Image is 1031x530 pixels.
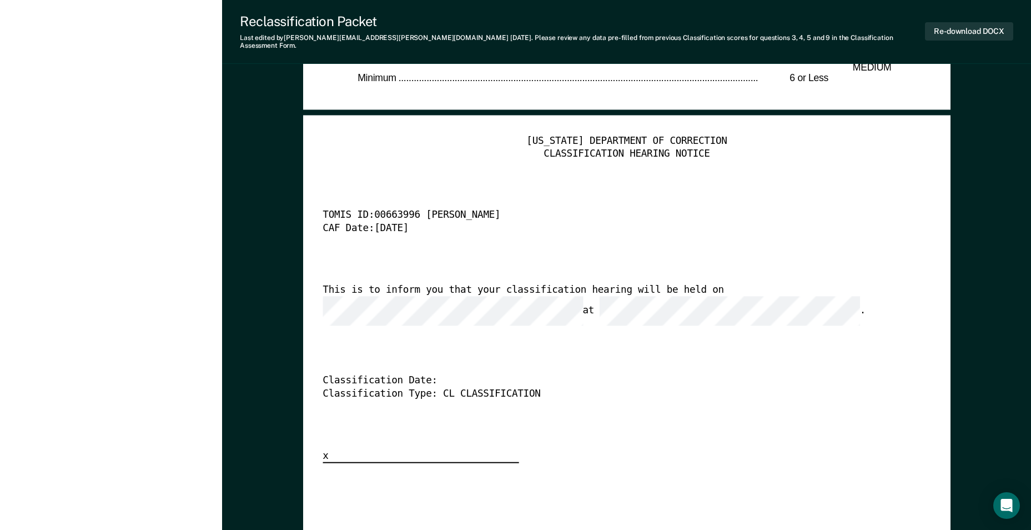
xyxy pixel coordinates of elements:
div: MEDIUM [846,62,898,75]
div: TOMIS ID: 00663996 [PERSON_NAME] [323,209,901,222]
div: Last edited by [PERSON_NAME][EMAIL_ADDRESS][PERSON_NAME][DOMAIN_NAME] . Please review any data pr... [240,34,925,50]
span: [DATE] [510,34,531,42]
div: [US_STATE] DEPARTMENT OF CORRECTION [323,135,931,148]
div: x [323,450,519,464]
button: Re-download DOCX [925,22,1013,41]
div: Reclassification Packet [240,13,925,29]
div: Classification Type: CL CLASSIFICATION [323,388,901,401]
div: Classification Date: [323,376,901,388]
div: CAF Date: [DATE] [323,222,901,235]
span: Minimum [358,73,398,84]
div: CLASSIFICATION HEARING NOTICE [323,148,931,161]
div: 6 or Less [758,73,828,86]
div: Open Intercom Messenger [993,492,1020,519]
div: This is to inform you that your classification hearing will be held on at . [323,284,901,327]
